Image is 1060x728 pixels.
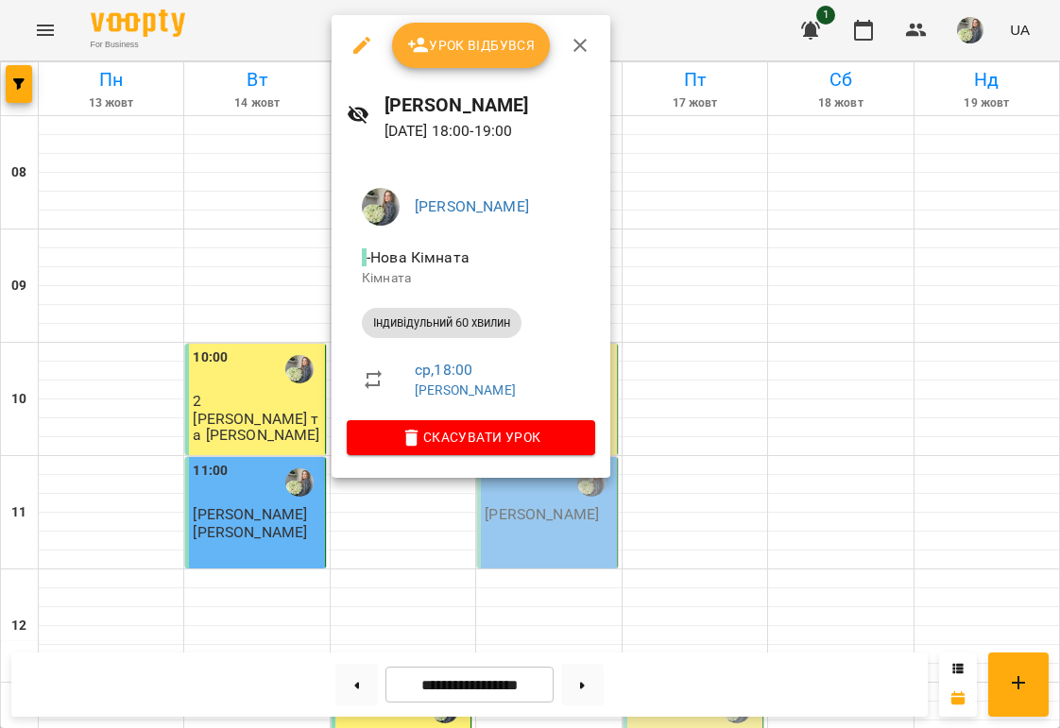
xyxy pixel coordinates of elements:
[362,314,521,331] span: Індивідульний 60 хвилин
[415,197,529,215] a: [PERSON_NAME]
[415,361,472,379] a: ср , 18:00
[407,34,536,57] span: Урок відбувся
[362,188,400,226] img: ad3b5f67e559e513342960d5b304636a.jpg
[385,91,595,120] h6: [PERSON_NAME]
[362,248,473,266] span: - Нова Кімната
[362,426,580,449] span: Скасувати Урок
[392,23,551,68] button: Урок відбувся
[362,269,580,288] p: Кімната
[415,382,516,398] a: [PERSON_NAME]
[385,120,595,143] p: [DATE] 18:00 - 19:00
[347,420,595,454] button: Скасувати Урок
